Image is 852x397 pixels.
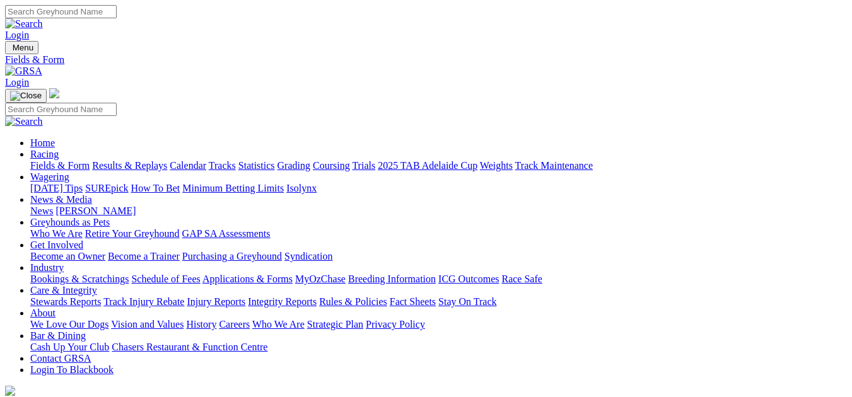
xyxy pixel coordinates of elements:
a: Grading [277,160,310,171]
a: Race Safe [501,273,542,284]
a: Integrity Reports [248,296,317,307]
div: News & Media [30,205,847,217]
a: Fact Sheets [390,296,436,307]
div: Bar & Dining [30,342,847,353]
input: Search [5,5,117,18]
div: Get Involved [30,251,847,262]
a: 2025 TAB Adelaide Cup [378,160,477,171]
a: Cash Up Your Club [30,342,109,352]
a: Bar & Dining [30,330,86,341]
img: logo-grsa-white.png [49,88,59,98]
div: Wagering [30,183,847,194]
a: Track Injury Rebate [103,296,184,307]
a: Rules & Policies [319,296,387,307]
a: Industry [30,262,64,273]
a: Get Involved [30,239,83,250]
a: Coursing [313,160,350,171]
div: Industry [30,273,847,285]
a: Login [5,30,29,40]
a: Login To Blackbook [30,364,114,375]
a: Schedule of Fees [131,273,200,284]
a: Results & Replays [92,160,167,171]
a: Weights [480,160,513,171]
a: Isolynx [286,183,317,193]
a: How To Bet [131,183,180,193]
a: SUREpick [85,183,128,193]
a: History [186,319,216,330]
a: Racing [30,149,59,159]
a: Syndication [284,251,332,262]
a: Breeding Information [348,273,436,284]
a: Retire Your Greyhound [85,228,180,239]
a: Chasers Restaurant & Function Centre [112,342,267,352]
a: Stewards Reports [30,296,101,307]
a: ICG Outcomes [438,273,499,284]
a: Statistics [238,160,275,171]
a: Become a Trainer [108,251,180,262]
a: Privacy Policy [366,319,425,330]
a: Contact GRSA [30,353,91,364]
a: News & Media [30,194,92,205]
a: Careers [219,319,250,330]
a: We Love Our Dogs [30,319,108,330]
button: Toggle navigation [5,41,38,54]
a: Strategic Plan [307,319,363,330]
div: Racing [30,160,847,171]
a: Trials [352,160,375,171]
a: Wagering [30,171,69,182]
span: Menu [13,43,33,52]
a: Track Maintenance [515,160,593,171]
a: Who We Are [252,319,305,330]
a: Fields & Form [5,54,847,66]
a: [PERSON_NAME] [55,205,136,216]
div: About [30,319,847,330]
a: Home [30,137,55,148]
a: Calendar [170,160,206,171]
a: Purchasing a Greyhound [182,251,282,262]
img: GRSA [5,66,42,77]
div: Care & Integrity [30,296,847,308]
img: Search [5,18,43,30]
a: News [30,205,53,216]
img: Search [5,116,43,127]
a: Who We Are [30,228,83,239]
a: About [30,308,55,318]
a: Applications & Forms [202,273,293,284]
a: Greyhounds as Pets [30,217,110,227]
img: Close [10,91,42,101]
a: Minimum Betting Limits [182,183,284,193]
a: Care & Integrity [30,285,97,296]
img: logo-grsa-white.png [5,386,15,396]
a: Tracks [209,160,236,171]
a: [DATE] Tips [30,183,83,193]
a: Fields & Form [30,160,90,171]
div: Greyhounds as Pets [30,228,847,239]
a: Stay On Track [438,296,496,307]
a: Injury Reports [187,296,245,307]
a: Become an Owner [30,251,105,262]
a: GAP SA Assessments [182,228,271,239]
a: Bookings & Scratchings [30,273,129,284]
a: MyOzChase [295,273,346,284]
a: Login [5,77,29,88]
button: Toggle navigation [5,89,47,103]
a: Vision and Values [111,319,184,330]
input: Search [5,103,117,116]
